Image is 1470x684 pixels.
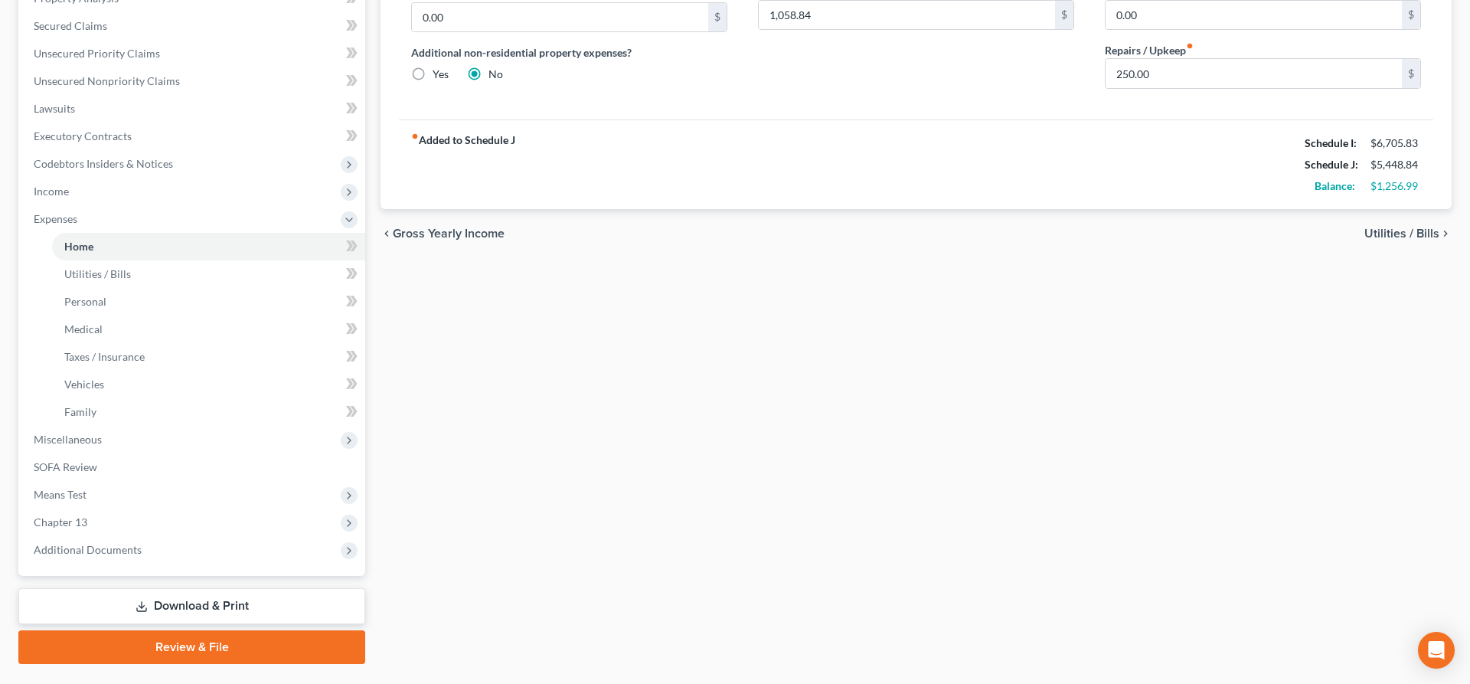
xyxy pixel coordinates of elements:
[1418,632,1455,669] div: Open Intercom Messenger
[381,227,393,240] i: chevron_left
[759,1,1055,30] input: --
[1315,179,1355,192] strong: Balance:
[1370,157,1421,172] div: $5,448.84
[34,102,75,115] span: Lawsuits
[64,378,104,391] span: Vehicles
[18,588,365,624] a: Download & Print
[1402,1,1420,30] div: $
[1305,136,1357,149] strong: Schedule I:
[34,543,142,556] span: Additional Documents
[34,212,77,225] span: Expenses
[21,40,365,67] a: Unsecured Priority Claims
[52,316,365,343] a: Medical
[411,44,727,61] label: Additional non-residential property expenses?
[1106,1,1402,30] input: --
[64,240,93,253] span: Home
[21,123,365,150] a: Executory Contracts
[1364,227,1439,240] span: Utilities / Bills
[52,398,365,426] a: Family
[1364,227,1452,240] button: Utilities / Bills chevron_right
[64,322,103,335] span: Medical
[1402,59,1420,88] div: $
[1370,178,1421,194] div: $1,256.99
[34,515,87,529] span: Chapter 13
[34,185,69,198] span: Income
[412,3,708,32] input: --
[34,47,160,60] span: Unsecured Priority Claims
[34,488,87,501] span: Means Test
[52,343,365,371] a: Taxes / Insurance
[64,267,131,280] span: Utilities / Bills
[52,233,365,260] a: Home
[1186,42,1194,50] i: fiber_manual_record
[1105,42,1194,58] label: Repairs / Upkeep
[411,133,515,197] strong: Added to Schedule J
[34,157,173,170] span: Codebtors Insiders & Notices
[1106,59,1402,88] input: --
[52,288,365,316] a: Personal
[52,371,365,398] a: Vehicles
[64,405,96,418] span: Family
[34,74,180,87] span: Unsecured Nonpriority Claims
[381,227,505,240] button: chevron_left Gross Yearly Income
[1305,158,1358,171] strong: Schedule J:
[34,19,107,32] span: Secured Claims
[708,3,727,32] div: $
[21,453,365,481] a: SOFA Review
[1370,136,1421,151] div: $6,705.83
[21,12,365,40] a: Secured Claims
[21,95,365,123] a: Lawsuits
[52,260,365,288] a: Utilities / Bills
[1055,1,1073,30] div: $
[18,630,365,664] a: Review & File
[21,67,365,95] a: Unsecured Nonpriority Claims
[393,227,505,240] span: Gross Yearly Income
[433,67,449,82] label: Yes
[34,460,97,473] span: SOFA Review
[1439,227,1452,240] i: chevron_right
[411,133,419,140] i: fiber_manual_record
[64,350,145,363] span: Taxes / Insurance
[34,129,132,142] span: Executory Contracts
[488,67,503,82] label: No
[64,295,106,308] span: Personal
[34,433,102,446] span: Miscellaneous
